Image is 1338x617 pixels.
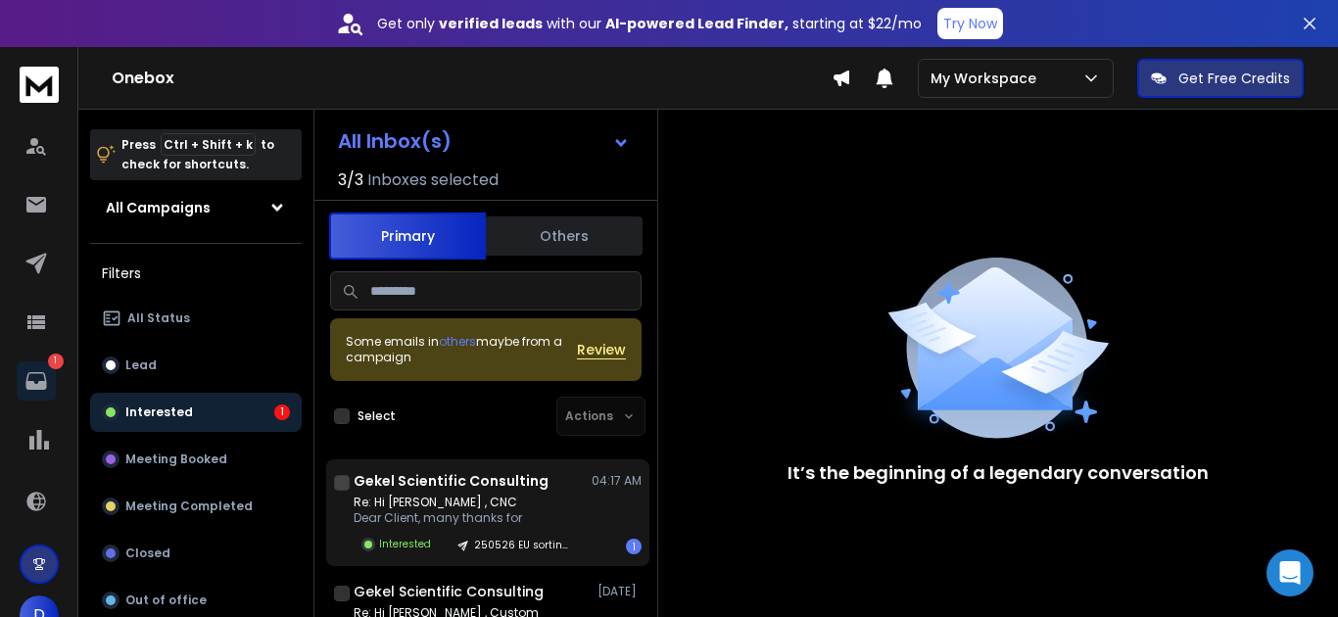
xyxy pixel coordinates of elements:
div: Open Intercom Messenger [1266,549,1314,596]
button: All Inbox(s) [322,121,645,161]
button: All Status [90,299,302,338]
button: Others [486,214,643,258]
p: Re: Hi [PERSON_NAME] , CNC [354,495,580,510]
div: 1 [274,404,290,420]
a: 1 [17,361,56,401]
span: others [439,333,476,350]
p: 04:17 AM [592,473,642,489]
h3: Inboxes selected [367,168,499,192]
p: Dear Client, many thanks for [354,510,580,526]
p: Interested [379,537,431,551]
p: All Status [127,310,190,326]
button: Get Free Credits [1137,59,1304,98]
p: [DATE] [597,584,642,599]
strong: AI-powered Lead Finder, [605,14,788,33]
p: Interested [125,404,193,420]
label: Select [358,408,396,424]
p: Press to check for shortcuts. [121,135,274,174]
p: Lead [125,357,157,373]
button: Closed [90,534,302,573]
button: Lead [90,346,302,385]
h3: Filters [90,260,302,287]
button: Try Now [937,8,1003,39]
button: Review [577,340,626,359]
p: Get Free Credits [1178,69,1290,88]
span: Ctrl + Shift + k [161,133,256,156]
img: logo [20,67,59,103]
button: Meeting Booked [90,440,302,479]
h1: Gekel Scientific Consulting [354,582,544,601]
button: Interested1 [90,393,302,432]
span: 3 / 3 [338,168,363,192]
p: Meeting Booked [125,451,227,467]
h1: Gekel Scientific Consulting [354,471,549,491]
p: My Workspace [931,69,1044,88]
h1: All Inbox(s) [338,131,452,151]
p: Get only with our starting at $22/mo [377,14,922,33]
button: Meeting Completed [90,487,302,526]
h1: Onebox [112,67,832,90]
p: Out of office [125,593,207,608]
div: 1 [626,539,642,554]
p: It’s the beginning of a legendary conversation [788,459,1209,487]
strong: verified leads [439,14,543,33]
button: All Campaigns [90,188,302,227]
p: 1 [48,354,64,369]
button: Primary [329,213,486,260]
h1: All Campaigns [106,198,211,217]
div: Some emails in maybe from a campaign [346,334,577,365]
p: Try Now [943,14,997,33]
p: Meeting Completed [125,498,253,514]
p: Closed [125,546,170,561]
p: 250526 EU sorting 1 csv [474,538,568,552]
